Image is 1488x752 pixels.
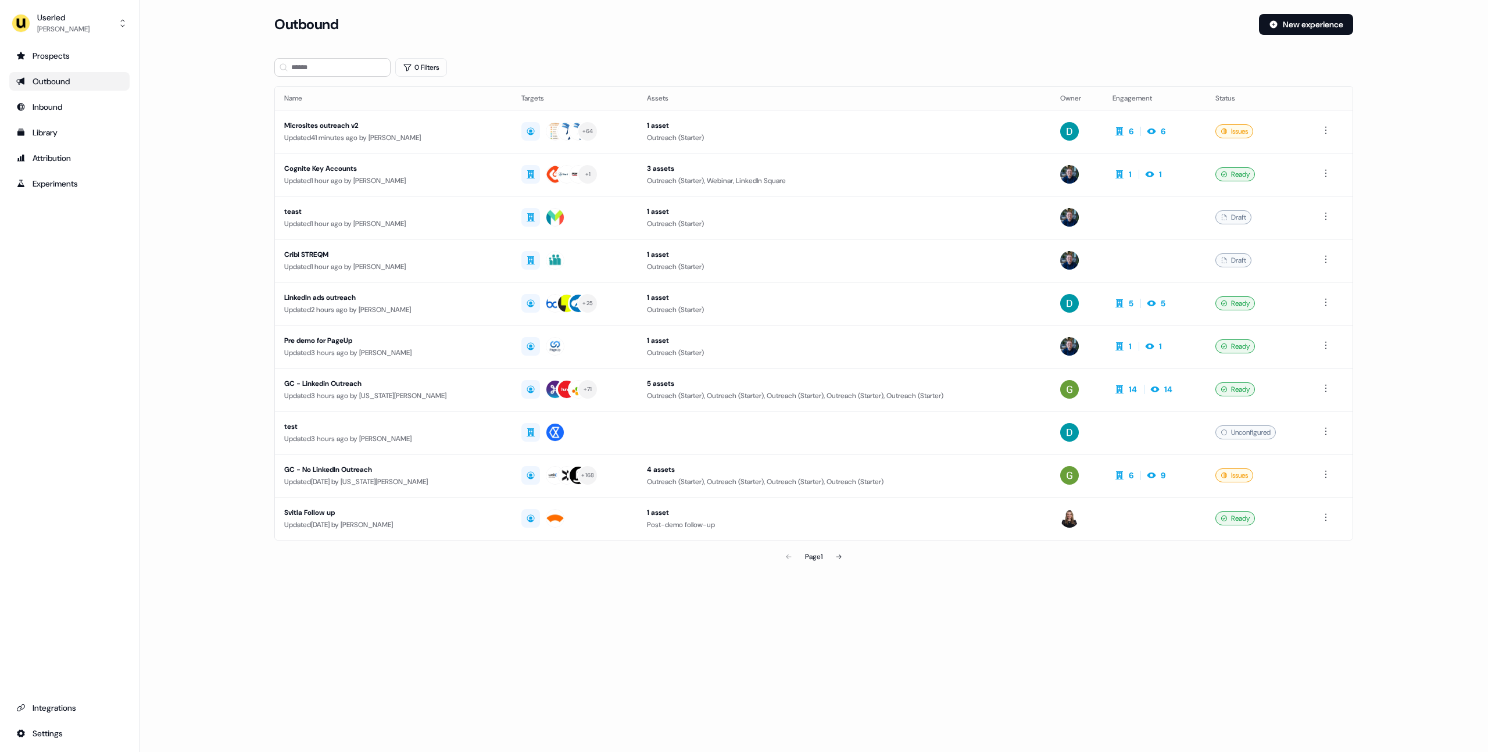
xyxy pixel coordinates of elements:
[284,132,503,144] div: Updated 41 minutes ago by [PERSON_NAME]
[1060,122,1079,141] img: David
[9,149,130,167] a: Go to attribution
[16,728,123,739] div: Settings
[647,175,1042,187] div: Outreach (Starter), Webinar, LinkedIn Square
[9,724,130,743] a: Go to integrations
[16,50,123,62] div: Prospects
[647,261,1042,273] div: Outreach (Starter)
[1060,208,1079,227] img: James
[9,72,130,91] a: Go to outbound experience
[584,384,592,395] div: + 71
[1215,511,1255,525] div: Ready
[1060,294,1079,313] img: David
[1159,169,1162,180] div: 1
[284,378,503,389] div: GC - Linkedin Outreach
[1103,87,1206,110] th: Engagement
[647,464,1042,475] div: 4 assets
[1215,210,1251,224] div: Draft
[284,218,503,230] div: Updated 1 hour ago by [PERSON_NAME]
[284,347,503,359] div: Updated 3 hours ago by [PERSON_NAME]
[37,12,90,23] div: Userled
[37,23,90,35] div: [PERSON_NAME]
[9,123,130,142] a: Go to templates
[1215,339,1255,353] div: Ready
[647,507,1042,518] div: 1 asset
[1060,337,1079,356] img: James
[638,87,1051,110] th: Assets
[512,87,637,110] th: Targets
[647,120,1042,131] div: 1 asset
[16,101,123,113] div: Inbound
[582,298,593,309] div: + 25
[1060,165,1079,184] img: James
[647,335,1042,346] div: 1 asset
[1161,126,1165,137] div: 6
[1129,169,1132,180] div: 1
[1129,470,1133,481] div: 6
[647,206,1042,217] div: 1 asset
[647,304,1042,316] div: Outreach (Starter)
[284,304,503,316] div: Updated 2 hours ago by [PERSON_NAME]
[647,218,1042,230] div: Outreach (Starter)
[805,551,822,563] div: Page 1
[16,152,123,164] div: Attribution
[1051,87,1103,110] th: Owner
[16,178,123,189] div: Experiments
[581,470,594,481] div: + 168
[9,699,130,717] a: Go to integrations
[1161,470,1165,481] div: 9
[16,127,123,138] div: Library
[284,433,503,445] div: Updated 3 hours ago by [PERSON_NAME]
[16,76,123,87] div: Outbound
[647,476,1042,488] div: Outreach (Starter), Outreach (Starter), Outreach (Starter), Outreach (Starter)
[1215,468,1253,482] div: Issues
[284,519,503,531] div: Updated [DATE] by [PERSON_NAME]
[1060,423,1079,442] img: David
[1129,341,1132,352] div: 1
[1259,14,1353,35] button: New experience
[1060,466,1079,485] img: Georgia
[284,249,503,260] div: Cribl STREQM
[1215,253,1251,267] div: Draft
[9,98,130,116] a: Go to Inbound
[284,175,503,187] div: Updated 1 hour ago by [PERSON_NAME]
[1060,380,1079,399] img: Georgia
[9,9,130,37] button: Userled[PERSON_NAME]
[1161,298,1165,309] div: 5
[284,163,503,174] div: Cognite Key Accounts
[1206,87,1310,110] th: Status
[647,132,1042,144] div: Outreach (Starter)
[284,120,503,131] div: Microsites outreach v2
[647,390,1042,402] div: Outreach (Starter), Outreach (Starter), Outreach (Starter), Outreach (Starter), Outreach (Starter)
[284,292,503,303] div: LinkedIn ads outreach
[647,163,1042,174] div: 3 assets
[275,87,512,110] th: Name
[9,174,130,193] a: Go to experiments
[1129,384,1137,395] div: 14
[284,507,503,518] div: Svitla Follow up
[1215,382,1255,396] div: Ready
[284,206,503,217] div: teast
[582,126,593,137] div: + 64
[647,347,1042,359] div: Outreach (Starter)
[647,378,1042,389] div: 5 assets
[1215,124,1253,138] div: Issues
[1215,167,1255,181] div: Ready
[647,249,1042,260] div: 1 asset
[647,292,1042,303] div: 1 asset
[1060,251,1079,270] img: James
[16,702,123,714] div: Integrations
[1060,509,1079,528] img: Geneviève
[284,421,503,432] div: test
[647,519,1042,531] div: Post-demo follow-up
[585,169,591,180] div: + 1
[274,16,338,33] h3: Outbound
[284,464,503,475] div: GC - No LinkedIn Outreach
[1164,384,1172,395] div: 14
[1215,296,1255,310] div: Ready
[1129,298,1133,309] div: 5
[284,261,503,273] div: Updated 1 hour ago by [PERSON_NAME]
[1129,126,1133,137] div: 6
[9,46,130,65] a: Go to prospects
[284,335,503,346] div: Pre demo for PageUp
